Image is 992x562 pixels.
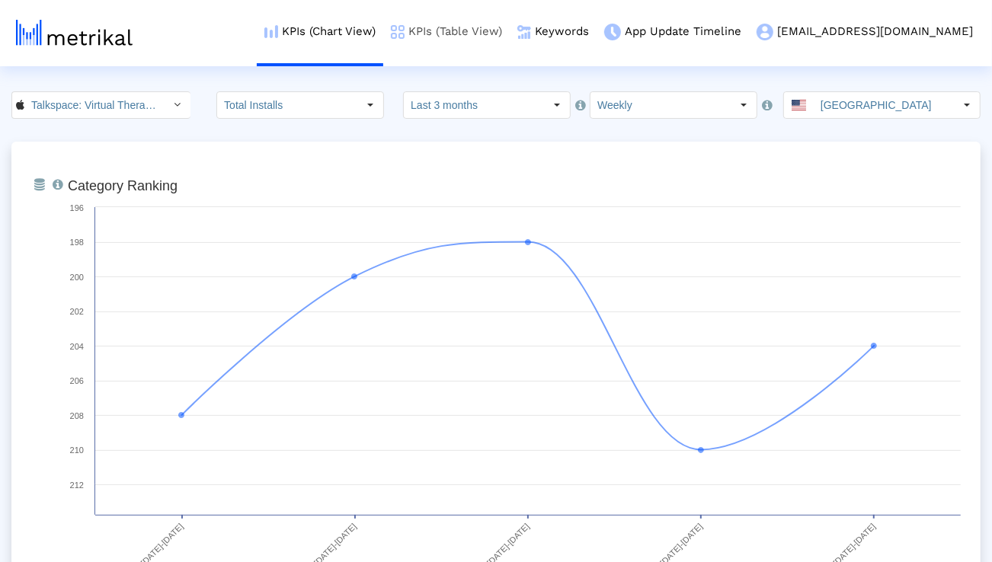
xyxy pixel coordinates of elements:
img: app-update-menu-icon.png [604,24,621,40]
div: Select [731,92,757,118]
img: kpi-chart-menu-icon.png [264,25,278,38]
img: metrical-logo-light.png [16,20,133,46]
div: Select [165,92,190,118]
text: 212 [70,481,84,490]
text: 210 [70,445,84,455]
text: 206 [70,376,84,385]
text: 198 [70,238,84,247]
div: Select [544,92,570,118]
div: Select [954,92,980,118]
div: Select [357,92,383,118]
text: 204 [70,342,84,351]
img: my-account-menu-icon.png [757,24,773,40]
text: 196 [70,203,84,212]
img: keywords.png [517,25,531,39]
text: 208 [70,411,84,420]
tspan: Category Ranking [68,178,178,193]
text: 200 [70,273,84,282]
text: 202 [70,307,84,316]
img: kpi-table-menu-icon.png [391,25,405,39]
